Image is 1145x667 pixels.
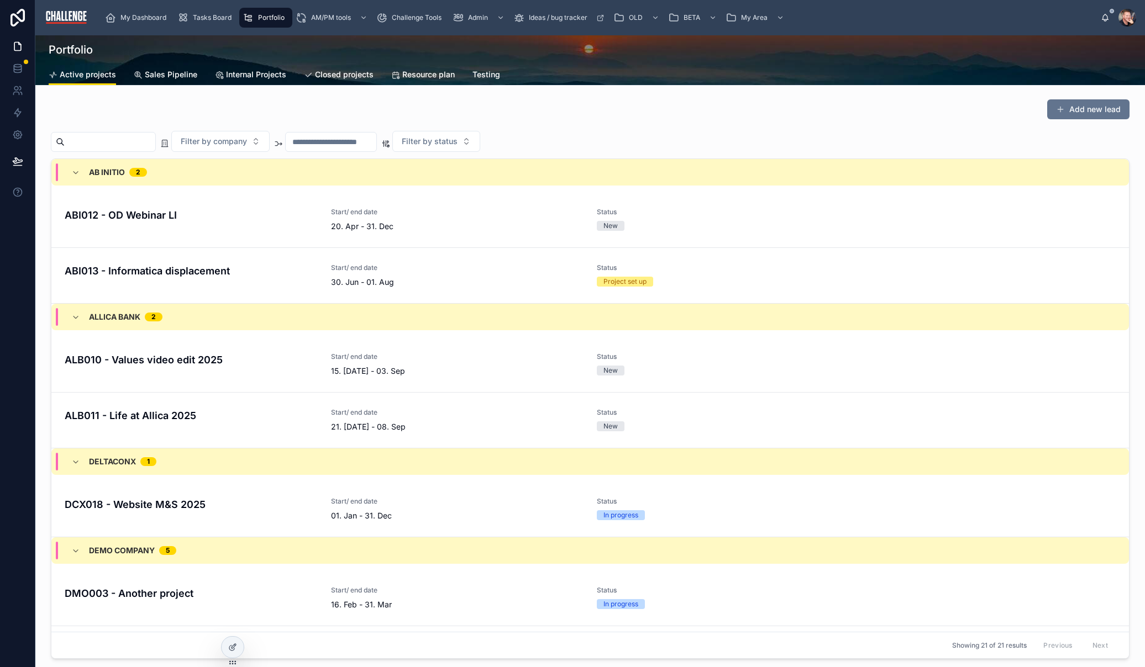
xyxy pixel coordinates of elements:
[49,65,116,86] a: Active projects
[315,69,374,80] span: Closed projects
[171,131,270,152] button: Select Button
[331,421,584,432] span: 21. [DATE] - 08. Sep
[331,277,584,288] span: 30. Jun - 01. Aug
[952,641,1027,650] span: Showing 21 of 21 results
[468,13,488,22] span: Admin
[603,277,647,287] div: Project set up
[145,69,197,80] span: Sales Pipeline
[510,8,610,28] a: Ideas / bug tracker
[65,586,318,601] h4: DMO003 - Another project
[65,497,318,512] h4: DCX018 - Website M&S 2025
[529,13,587,22] span: Ideas / bug tracker
[402,136,458,147] span: Filter by status
[331,221,584,232] span: 20. Apr - 31. Dec
[603,510,638,520] div: In progress
[120,13,166,22] span: My Dashboard
[60,69,116,80] span: Active projects
[597,352,850,361] span: Status
[331,366,584,377] span: 15. [DATE] - 03. Sep
[51,337,1129,393] a: ALB010 - Values video edit 2025Start/ end date15. [DATE] - 03. SepStatusNew
[51,570,1129,626] a: DMO003 - Another projectStart/ end date16. Feb - 31. MarStatusIn progress
[292,8,373,28] a: AM/PM tools
[193,13,232,22] span: Tasks Board
[134,65,197,87] a: Sales Pipeline
[331,599,584,610] span: 16. Feb - 31. Mar
[51,248,1129,304] a: ABI013 - Informatica displacementStart/ end date30. Jun - 01. AugStatusProject set up
[65,352,318,367] h4: ALB010 - Values video edit 2025
[331,263,584,272] span: Start/ end date
[684,13,700,22] span: BETA
[151,313,156,321] div: 2
[603,221,618,231] div: New
[304,65,374,87] a: Closed projects
[51,481,1129,537] a: DCX018 - Website M&S 2025Start/ end date01. Jan - 31. DecStatusIn progress
[311,13,351,22] span: AM/PM tools
[49,42,93,57] h1: Portfolio
[215,65,286,87] a: Internal Projects
[331,352,584,361] span: Start/ end date
[597,408,850,417] span: Status
[44,9,88,27] img: App logo
[722,8,790,28] a: My Area
[136,168,140,177] div: 2
[449,8,510,28] a: Admin
[331,208,584,216] span: Start/ end date
[603,599,638,609] div: In progress
[65,408,318,423] h4: ALB011 - Life at Allica 2025
[174,8,239,28] a: Tasks Board
[102,8,174,28] a: My Dashboard
[89,545,155,556] span: Demo Company
[603,421,618,431] div: New
[97,6,1101,30] div: scrollable content
[331,510,584,521] span: 01. Jan - 31. Dec
[331,408,584,417] span: Start/ end date
[392,131,480,152] button: Select Button
[89,456,136,467] span: DeltaconX
[597,586,850,595] span: Status
[472,65,500,87] a: Testing
[89,167,125,178] span: Ab Initio
[239,8,292,28] a: Portfolio
[331,497,584,506] span: Start/ end date
[472,69,500,80] span: Testing
[597,497,850,506] span: Status
[65,208,318,223] h4: ABI012 - OD Webinar LI
[391,65,455,87] a: Resource plan
[258,13,285,22] span: Portfolio
[51,192,1129,248] a: ABI012 - OD Webinar LIStart/ end date20. Apr - 31. DecStatusNew
[226,69,286,80] span: Internal Projects
[51,393,1129,448] a: ALB011 - Life at Allica 2025Start/ end date21. [DATE] - 08. SepStatusNew
[1047,99,1130,119] button: Add new lead
[603,366,618,375] div: New
[629,13,643,22] span: OLD
[331,586,584,595] span: Start/ end date
[741,13,768,22] span: My Area
[402,69,455,80] span: Resource plan
[89,311,140,322] span: Allica Bank
[392,13,442,22] span: Challenge Tools
[610,8,665,28] a: OLD
[597,263,850,272] span: Status
[373,8,449,28] a: Challenge Tools
[166,546,170,555] div: 5
[147,457,150,466] div: 1
[665,8,722,28] a: BETA
[65,263,318,278] h4: ABI013 - Informatica displacement
[181,136,247,147] span: Filter by company
[597,208,850,216] span: Status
